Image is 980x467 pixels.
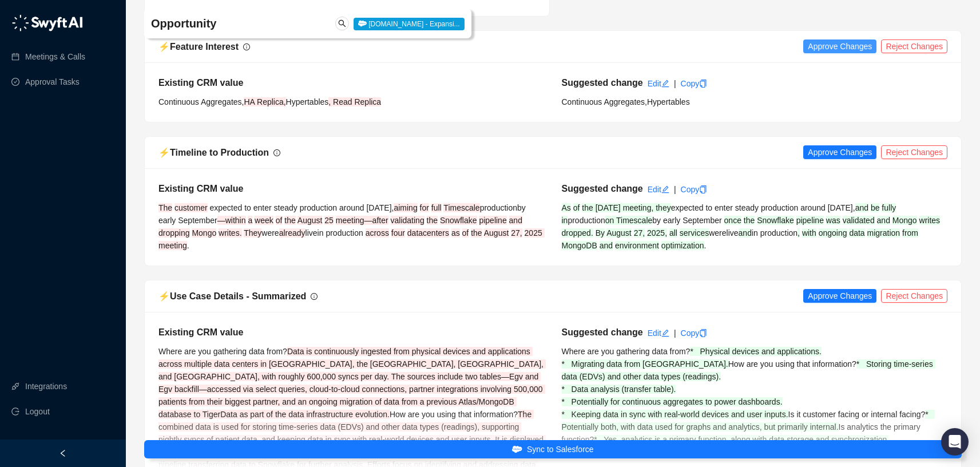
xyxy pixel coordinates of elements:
[819,228,847,238] span: ongoing
[25,45,85,68] a: Meetings & Calls
[158,148,269,157] span: ⚡️ Timeline to Production
[158,42,239,52] span: ⚡️ Feature Interest
[661,80,669,88] span: edit
[680,228,709,238] span: services
[681,185,708,194] a: Copy
[600,241,613,250] span: and
[941,428,969,456] div: Open Intercom Messenger
[728,359,856,369] span: How are you using that information?
[286,97,329,106] span: Hypertables
[255,216,273,225] span: week
[248,216,252,225] span: a
[674,77,676,90] div: |
[674,327,676,339] div: |
[243,43,250,50] span: info-circle
[582,203,670,212] span: the [DATE] meeting, they
[391,228,405,238] span: four
[244,228,261,238] span: They
[796,216,824,225] span: pipeline
[25,70,80,93] a: Approval Tasks
[661,185,669,193] span: edit
[328,97,381,106] span: , Read Replica
[647,97,690,106] span: Hypertables
[284,216,295,225] span: the
[671,203,855,212] span: expected to enter steady production around [DATE],
[336,216,388,225] span: meeting—after
[311,293,318,300] span: info-circle
[219,228,241,238] span: writes.
[158,347,546,419] span: Data is continuously ingested from physical devices and applications across multiple data centers...
[390,410,518,419] span: How are you using that information?
[562,359,935,419] span: * Storing time-series data (EDVs) and other data types (readings). * Data analysis (transfer tabl...
[674,183,676,196] div: |
[217,216,246,225] span: —within
[451,228,460,238] span: as
[605,216,652,225] span: on Timescale
[886,40,943,53] span: Reject Changes
[25,400,50,423] span: Logout
[440,216,477,225] span: Snowflake
[648,79,669,88] a: Edit
[158,347,287,356] span: Where are you gathering data from?
[855,203,868,212] span: and
[394,203,417,212] span: aiming
[11,407,19,415] span: logout
[606,228,632,238] span: August
[305,228,318,238] span: live
[276,216,283,225] span: of
[25,375,67,398] a: Integrations
[158,228,545,250] span: 2025 meeting
[562,182,643,196] h5: Suggested change
[158,182,545,196] h5: Existing CRM value
[209,203,394,212] span: expected to enter steady production around [DATE],
[881,289,947,303] button: Reject Changes
[647,228,667,238] span: 2025,
[724,216,741,225] span: once
[596,228,605,238] span: By
[562,216,568,225] span: in
[431,203,442,212] span: full
[757,216,794,225] span: Snowflake
[803,145,876,159] button: Approve Changes
[509,216,522,225] span: and
[808,146,872,159] span: Approve Changes
[158,76,545,90] h5: Existing CRM value
[803,289,876,303] button: Approve Changes
[562,76,643,90] h5: Suggested change
[511,228,522,238] span: 27,
[615,241,659,250] span: environment
[709,228,726,238] span: were
[158,97,244,106] span: Continuous Aggregates,
[661,329,669,337] span: edit
[151,15,331,31] h4: Opportunity
[892,216,917,225] span: Mongo
[158,203,172,212] span: The
[562,347,691,356] span: Where are you gathering data from?
[568,216,605,225] span: production
[427,216,438,225] span: the
[318,228,363,238] span: in production
[798,228,800,238] span: ,
[244,97,285,106] span: HA Replica,
[661,241,704,250] span: optimization
[479,216,506,225] span: pipeline
[562,228,593,238] span: dropped.
[273,149,280,156] span: info-circle
[443,203,479,212] span: Timescale
[919,216,941,225] span: writes
[849,228,864,238] span: data
[158,291,306,301] span: ⚡️ Use Case Details - Summarized
[187,241,189,250] span: .
[354,18,465,30] span: [DOMAIN_NAME] - Expansi...
[279,228,305,238] span: already
[634,228,645,238] span: 27,
[752,228,798,238] span: in production
[562,241,597,250] span: MongoDB
[704,241,707,250] span: .
[158,228,190,238] span: dropping
[420,203,429,212] span: for
[867,228,900,238] span: migration
[324,216,334,225] span: 25
[338,19,346,27] span: search
[527,443,594,456] span: Sync to Salesforce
